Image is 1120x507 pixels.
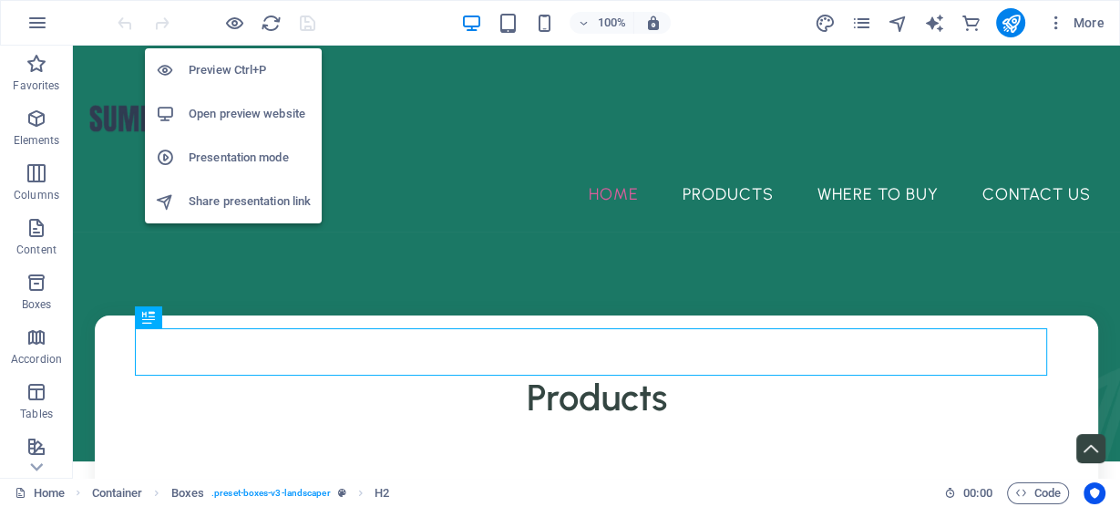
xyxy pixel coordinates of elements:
h6: Session time [944,482,992,504]
i: Design (Ctrl+Alt+Y) [814,13,835,34]
span: Click to select. Double-click to edit [92,482,143,504]
button: pages [850,12,872,34]
i: Reload page [261,13,282,34]
h6: 100% [597,12,626,34]
button: commerce [960,12,981,34]
p: Favorites [13,78,59,93]
p: Columns [14,188,59,202]
i: AI Writer [923,13,944,34]
i: Publish [1000,13,1021,34]
i: This element is a customizable preset [338,488,346,498]
span: More [1047,14,1105,32]
nav: breadcrumb [92,482,389,504]
button: text_generator [923,12,945,34]
button: Code [1007,482,1069,504]
button: reload [260,12,282,34]
h6: Share presentation link [189,191,311,212]
button: 100% [570,12,634,34]
span: Click to select. Double-click to edit [171,482,204,504]
a: Click to cancel selection. Double-click to open Pages [15,482,65,504]
h6: Preview Ctrl+P [189,59,311,81]
button: navigator [887,12,909,34]
i: Commerce [960,13,981,34]
i: Pages (Ctrl+Alt+S) [850,13,871,34]
p: Boxes [22,297,52,312]
span: Click to select. Double-click to edit [375,482,389,504]
h6: Presentation mode [189,147,311,169]
p: Accordion [11,352,62,367]
span: Code [1015,482,1061,504]
p: Content [16,243,57,257]
i: On resize automatically adjust zoom level to fit chosen device. [644,15,661,31]
p: Tables [20,407,53,421]
span: : [976,486,979,500]
span: 00 00 [963,482,992,504]
button: publish [996,8,1025,37]
i: Navigator [887,13,908,34]
span: . preset-boxes-v3-landscaper [211,482,331,504]
button: Usercentrics [1084,482,1105,504]
h6: Open preview website [189,103,311,125]
button: design [814,12,836,34]
button: More [1040,8,1112,37]
p: Elements [14,133,60,148]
